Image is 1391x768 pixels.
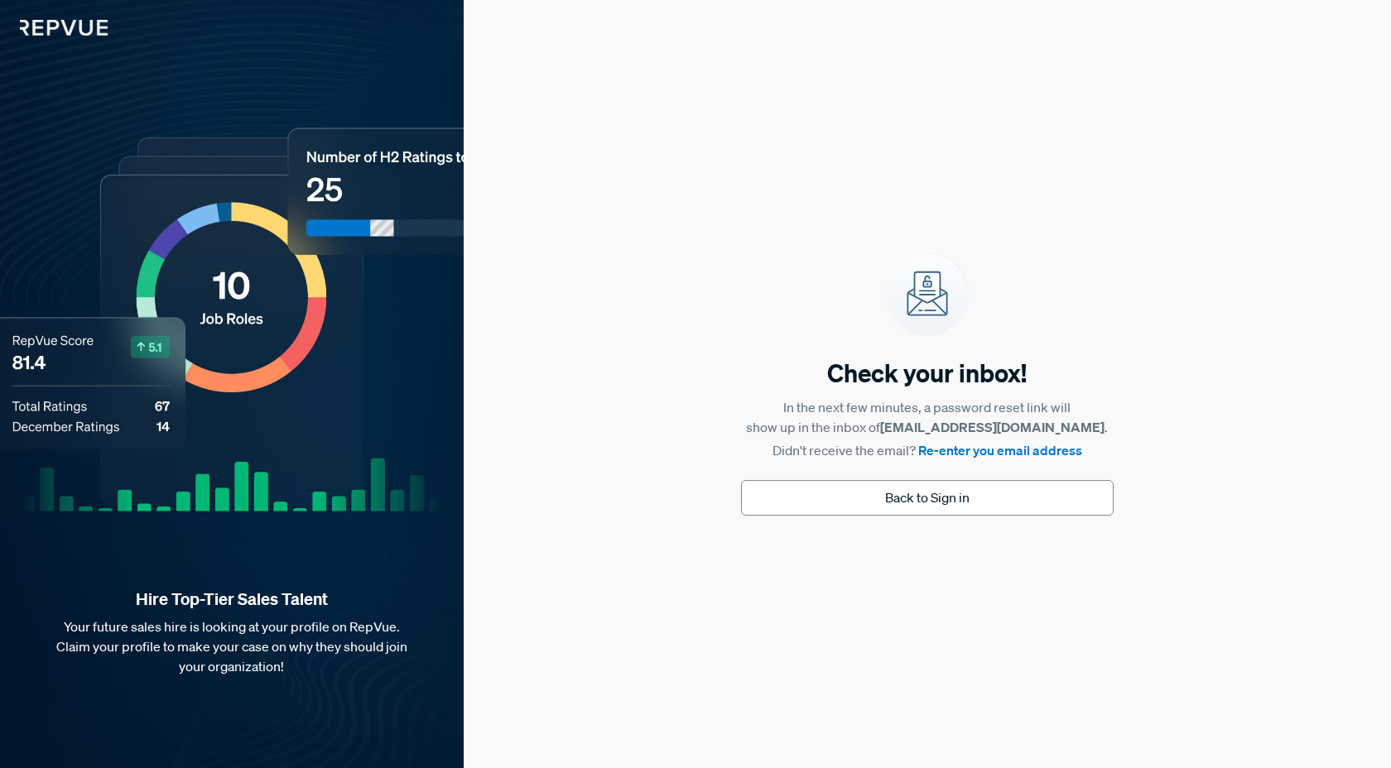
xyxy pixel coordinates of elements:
[26,588,437,610] strong: Hire Top-Tier Sales Talent
[746,397,1108,437] p: In the next few minutes, a password reset link will show up in the inbox of .
[886,253,969,336] img: Success
[741,480,1114,516] button: Back to Sign in
[827,356,1027,391] h5: Check your inbox!
[26,617,437,676] p: Your future sales hire is looking at your profile on RepVue. Claim your profile to make your case...
[918,442,1082,458] a: Re-enter you email address
[880,419,1105,435] strong: [EMAIL_ADDRESS][DOMAIN_NAME]
[773,440,1082,460] p: Didn't receive the email?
